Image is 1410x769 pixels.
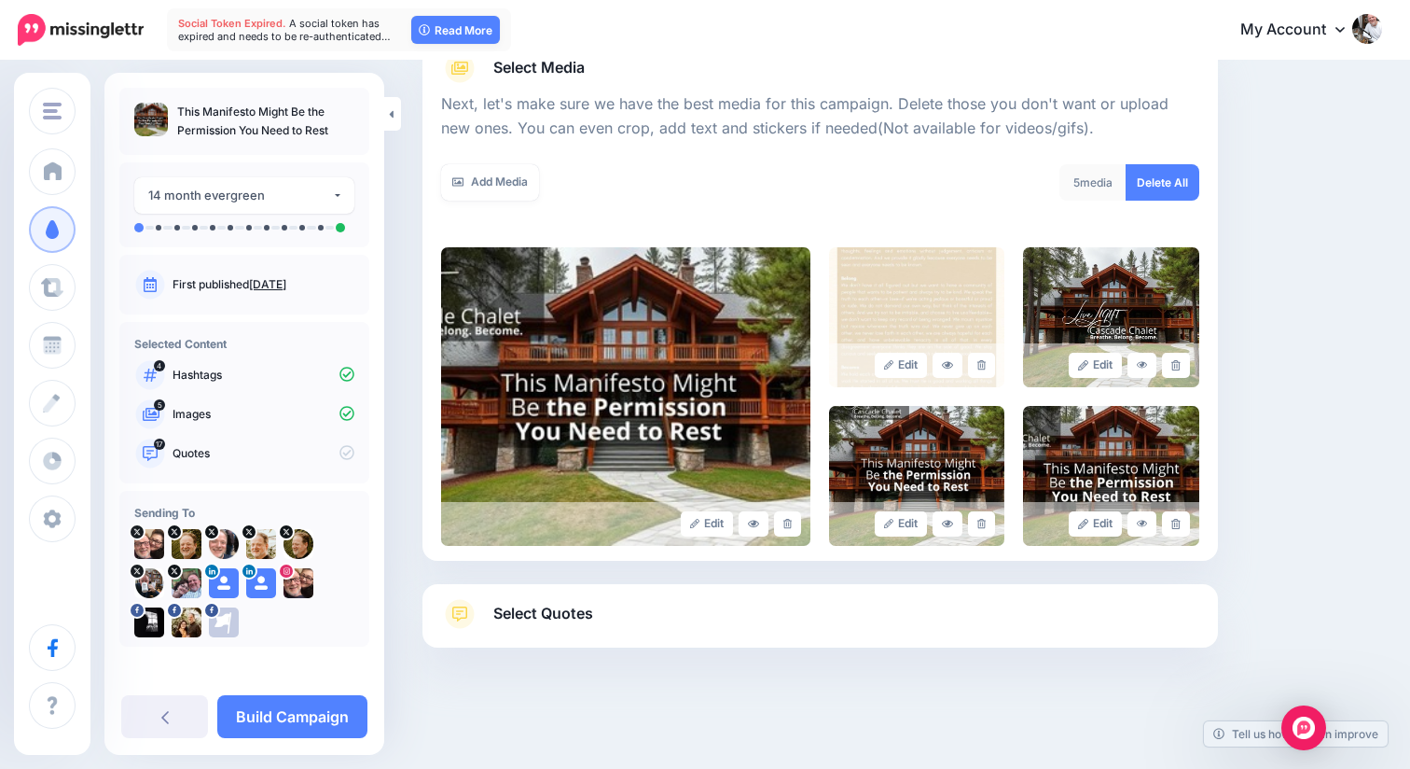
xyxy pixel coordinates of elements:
img: lZOgZTah-14609.png [209,529,239,559]
img: 83926991_106908954202900_1723060958403756032_n-bsa70528.jpg [172,608,201,637]
img: -AKvkOFX-14606.jpg [134,529,164,559]
img: aae573fd0fbc46b418da02ed1b2fcf37_large.jpg [1023,406,1198,546]
a: Edit [1069,353,1122,378]
img: 3d3301b021457138f481fcc96396e617_large.jpg [441,247,810,546]
div: 14 month evergreen [148,185,332,206]
img: user_default_image.png [246,568,276,598]
a: Edit [681,511,734,537]
p: This Manifesto Might Be the Permission You Need to Rest [177,103,354,140]
a: Read More [411,16,500,44]
img: 71f058c900b1dc1be146b938139619a6_large.jpg [829,406,1004,546]
img: d1610ec318e3ac5e5f512606ca3c1971_large.jpg [1023,247,1198,387]
img: 173625679_273566767754180_1705335797951298967_n-bsa149549.jpg [283,568,313,598]
a: Delete All [1126,164,1199,201]
a: Edit [875,353,928,378]
img: YtlYOdru-14610.jpg [246,529,276,559]
div: Open Intercom Messenger [1281,706,1326,750]
img: Missinglettr [18,14,144,46]
div: Select Media [441,83,1199,546]
img: 84702798_579370612644419_4516628711310622720_n-bsa127373.png [209,608,239,637]
a: Select Media [441,53,1199,83]
img: menu.png [43,103,62,119]
p: Images [173,406,354,423]
img: js49R7GQ-82240.jpg [172,568,201,598]
a: Select Quotes [441,599,1199,648]
a: Tell us how we can improve [1204,721,1388,747]
img: xq-f9NJW-14608.jpg [172,529,201,559]
p: Quotes [173,445,354,462]
span: 4 [154,360,165,371]
span: Select Media [493,55,585,80]
span: A social token has expired and needs to be re-authenticated… [178,17,391,43]
span: Social Token Expired. [178,17,286,30]
img: e32a41fafbfdedd9f4f896193d89a562_large.jpg [829,247,1004,387]
p: First published [173,276,354,293]
span: Select Quotes [493,601,593,626]
a: Add Media [441,164,539,201]
h4: Sending To [134,506,354,520]
span: 5 [1073,175,1080,189]
button: 14 month evergreen [134,177,354,214]
img: user_default_image.png [209,568,239,598]
a: My Account [1222,7,1382,53]
a: Edit [1069,511,1122,537]
img: 3d3301b021457138f481fcc96396e617_thumb.jpg [134,103,168,136]
div: media [1059,164,1127,201]
p: Hashtags [173,367,354,384]
a: Edit [875,511,928,537]
p: Next, let's make sure we have the best media for this campaign. Delete those you don't want or up... [441,92,1199,141]
img: hVs11W9V-14611.jpg [283,529,313,559]
span: 5 [154,399,165,411]
img: picture-bsa68734.png [134,608,164,637]
a: [DATE] [249,277,286,291]
img: qPl3uliB-14607.jpg [134,568,164,598]
span: 17 [154,439,165,450]
h4: Selected Content [134,337,354,351]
